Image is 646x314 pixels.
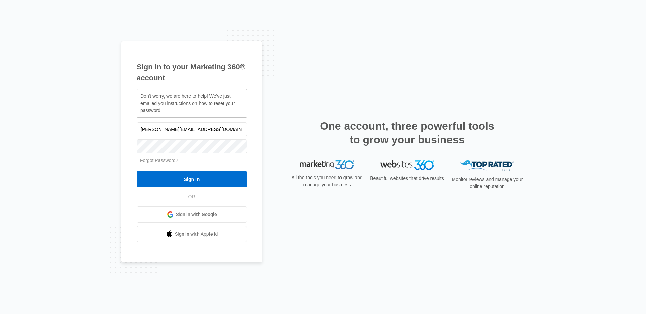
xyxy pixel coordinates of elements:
img: Websites 360 [380,160,434,170]
img: Marketing 360 [300,160,354,170]
img: Top Rated Local [460,160,514,171]
span: Sign in with Google [176,211,217,218]
h1: Sign in to your Marketing 360® account [137,61,247,83]
span: Sign in with Apple Id [175,231,218,238]
input: Email [137,122,247,136]
p: Monitor reviews and manage your online reputation [450,176,525,190]
a: Sign in with Google [137,206,247,223]
span: Don't worry, we are here to help! We've just emailed you instructions on how to reset your password. [140,93,235,113]
input: Sign In [137,171,247,187]
p: Beautiful websites that drive results [369,175,445,182]
h2: One account, three powerful tools to grow your business [318,119,496,146]
p: All the tools you need to grow and manage your business [289,174,365,188]
span: OR [184,193,200,200]
a: Sign in with Apple Id [137,226,247,242]
a: Forgot Password? [140,158,178,163]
